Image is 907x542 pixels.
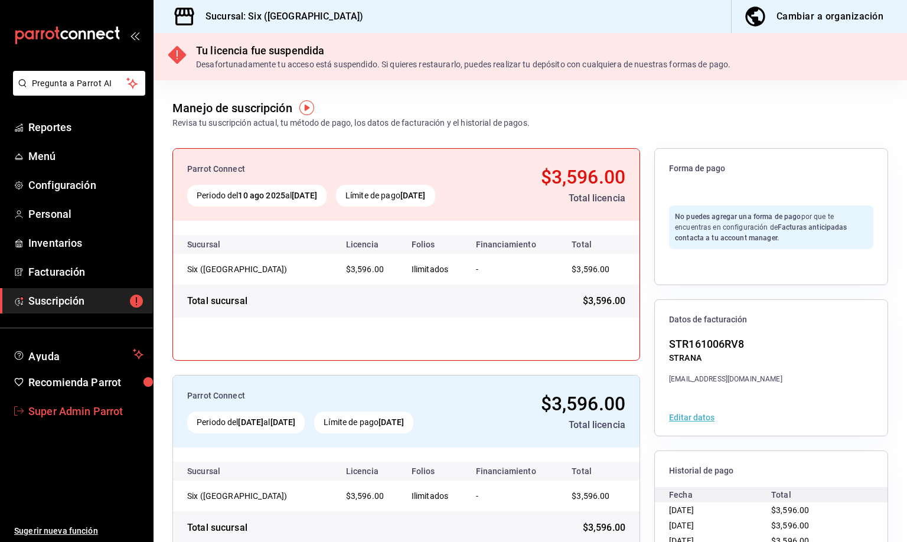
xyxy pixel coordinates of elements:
[196,58,730,71] div: Desafortunadamente tu acceso está suspendido. Si quieres restaurarlo, puedes realizar tu depósito...
[187,185,327,207] div: Periodo del al
[669,487,771,502] div: Fecha
[669,374,782,384] div: [EMAIL_ADDRESS][DOMAIN_NAME]
[14,525,143,537] span: Sugerir nueva función
[572,491,609,501] span: $3,596.00
[336,185,435,207] div: Límite de pago
[270,417,296,427] strong: [DATE]
[669,518,771,533] div: [DATE]
[196,9,363,24] h3: Sucursal: Six ([GEOGRAPHIC_DATA])
[28,206,143,222] span: Personal
[28,119,143,135] span: Reportes
[669,352,782,364] div: STRANA
[187,412,305,433] div: Periodo del al
[187,163,483,175] div: Parrot Connect
[172,117,530,129] div: Revisa tu suscripción actual, tu método de pago, los datos de facturación y el historial de pagos.
[28,403,143,419] span: Super Admin Parrot
[172,99,292,117] div: Manejo de suscripción
[482,418,625,432] div: Total licencia
[771,505,809,515] span: $3,596.00
[402,235,466,254] th: Folios
[238,417,263,427] strong: [DATE]
[572,265,609,274] span: $3,596.00
[187,521,247,535] div: Total sucursal
[557,235,640,254] th: Total
[669,314,873,325] span: Datos de facturación
[187,466,252,476] div: Sucursal
[466,462,558,481] th: Financiamiento
[346,265,384,274] span: $3,596.00
[669,413,714,422] button: Editar datos
[771,487,873,502] div: Total
[28,177,143,193] span: Configuración
[187,240,252,249] div: Sucursal
[8,86,145,98] a: Pregunta a Parrot AI
[466,235,558,254] th: Financiamiento
[130,31,139,40] button: open_drawer_menu
[466,254,558,285] td: -
[669,502,771,518] div: [DATE]
[669,465,873,476] span: Historial de pago
[187,263,305,275] div: Six (Vallarta)
[292,191,317,200] strong: [DATE]
[187,490,305,502] div: Six ([GEOGRAPHIC_DATA])
[187,390,472,402] div: Parrot Connect
[337,235,402,254] th: Licencia
[402,481,466,511] td: Ilimitados
[187,294,247,308] div: Total sucursal
[669,163,873,174] span: Forma de pago
[187,490,305,502] div: Six (Vallarta)
[771,521,809,530] span: $3,596.00
[13,71,145,96] button: Pregunta a Parrot AI
[402,254,466,285] td: Ilimitados
[583,294,625,308] span: $3,596.00
[492,191,625,205] div: Total licencia
[28,374,143,390] span: Recomienda Parrot
[337,462,402,481] th: Licencia
[196,43,730,58] div: Tu licencia fue suspendida
[675,213,801,221] strong: No puedes agregar una forma de pago
[28,347,128,361] span: Ayuda
[583,521,625,535] span: $3,596.00
[379,417,404,427] strong: [DATE]
[541,166,625,188] span: $3,596.00
[669,336,782,352] div: STR161006RV8
[346,491,384,501] span: $3,596.00
[400,191,426,200] strong: [DATE]
[777,8,883,25] div: Cambiar a organización
[28,148,143,164] span: Menú
[557,462,640,481] th: Total
[28,235,143,251] span: Inventarios
[238,191,285,200] strong: 10 ago 2025
[675,213,847,242] span: por que te encuentras en configuración de
[32,77,127,90] span: Pregunta a Parrot AI
[299,100,314,115] img: Tooltip marker
[402,462,466,481] th: Folios
[187,263,305,275] div: Six ([GEOGRAPHIC_DATA])
[314,412,413,433] div: Límite de pago
[28,264,143,280] span: Facturación
[28,293,143,309] span: Suscripción
[466,481,558,511] td: -
[541,393,625,415] span: $3,596.00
